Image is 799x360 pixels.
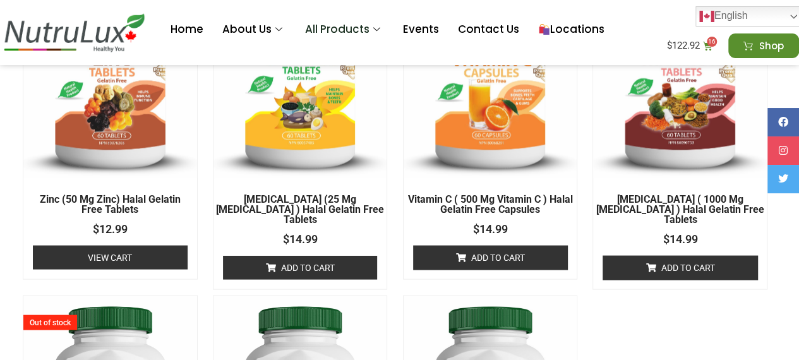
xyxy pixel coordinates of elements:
[663,232,697,245] bdi: 14.99
[652,33,728,58] a: $122.92 16
[213,194,387,224] a: [MEDICAL_DATA] (25 mg [MEDICAL_DATA] ) Halal Gelatin Free Tablets
[161,4,213,55] a: Home
[728,33,799,58] a: Shop
[404,194,577,214] a: Vitamin C ( 500 mg Vitamin C ) Halal Gelatin Free Capsules
[93,222,99,235] span: $
[283,232,289,245] span: $
[472,222,479,235] span: $
[283,232,318,245] bdi: 14.99
[603,255,757,279] a: Add to cart: “Vitamin B12 ( 1000 mg Vitamin B12 ) Halal Gelatin Free Tablets”
[529,4,614,55] a: Locations
[448,4,529,55] a: Contact Us
[539,24,550,35] img: 🛍️
[759,41,784,51] span: Shop
[699,9,714,24] img: en
[223,255,378,279] a: Add to cart: “Vitamin D3 (25 mg Vitamin D3 ) Halal Gelatin Free Tablets”
[667,40,672,51] span: $
[472,222,507,235] bdi: 14.99
[663,232,669,245] span: $
[213,4,296,55] a: About Us
[33,245,188,269] a: View cart
[23,315,77,330] span: Out of stock
[93,222,128,235] bdi: 12.99
[296,4,393,55] a: All Products
[667,40,700,51] bdi: 122.92
[413,245,568,269] a: Add to cart: “Vitamin C ( 500 mg Vitamin C ) Halal Gelatin Free Capsules”
[23,194,197,214] a: Zinc (50 mg Zinc) Halal Gelatin Free Tablets
[707,37,717,47] span: 16
[593,194,767,224] a: [MEDICAL_DATA] ( 1000 mg [MEDICAL_DATA] ) Halal Gelatin Free Tablets
[393,4,448,55] a: Events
